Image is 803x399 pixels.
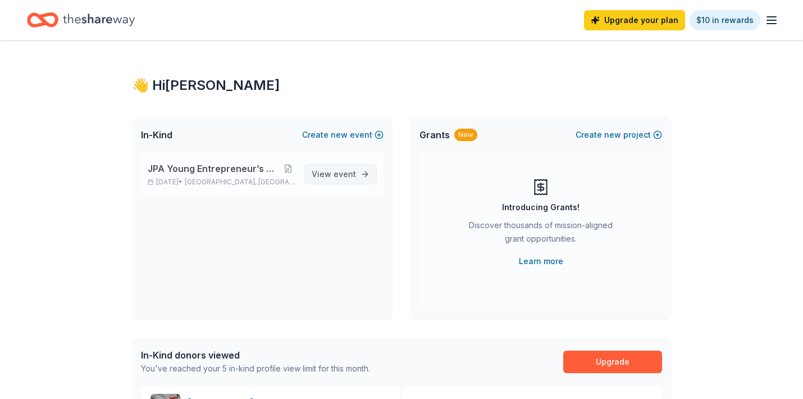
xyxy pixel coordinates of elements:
a: Upgrade your plan [584,10,685,30]
span: event [334,169,356,179]
a: Learn more [519,255,563,268]
span: View [312,167,356,181]
div: In-Kind donors viewed [141,348,370,362]
button: Createnewproject [576,128,662,142]
span: [GEOGRAPHIC_DATA], [GEOGRAPHIC_DATA] [185,178,295,187]
div: New [454,129,477,141]
button: Createnewevent [302,128,384,142]
a: Upgrade [563,351,662,373]
a: View event [304,164,377,184]
p: [DATE] • [148,178,295,187]
div: Introducing Grants! [502,201,580,214]
span: new [604,128,621,142]
span: Grants [419,128,450,142]
div: 👋 Hi [PERSON_NAME] [132,76,671,94]
div: Discover thousands of mission-aligned grant opportunities. [464,219,617,250]
div: You've reached your 5 in-kind profile view limit for this month. [141,362,370,375]
span: JPA Young Entrepreneur’s Christmas Market [148,162,280,175]
a: $10 in rewards [690,10,760,30]
span: In-Kind [141,128,172,142]
a: Home [27,7,135,33]
span: new [331,128,348,142]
